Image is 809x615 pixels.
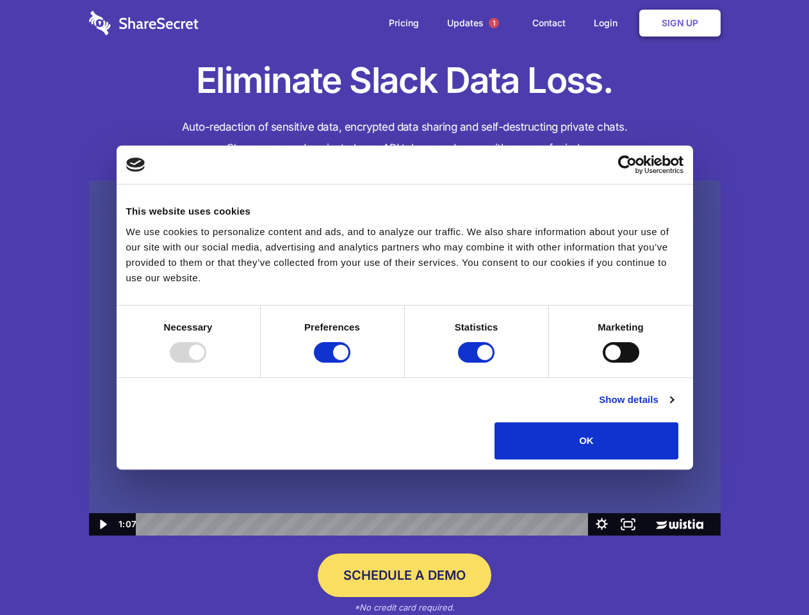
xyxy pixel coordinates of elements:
img: logo-wordmark-white-trans-d4663122ce5f474addd5e946df7df03e33cb6a1c49d2221995e7729f52c070b2.svg [89,11,199,35]
a: Usercentrics Cookiebot - opens in a new window [571,155,683,174]
button: Play Video [89,513,115,536]
img: logo [126,158,145,172]
div: Playbar [146,513,582,536]
strong: Marketing [598,322,644,332]
em: *No credit card required. [354,602,455,612]
div: This website uses cookies [126,204,683,219]
a: Schedule a Demo [318,553,491,597]
button: OK [494,422,678,459]
strong: Preferences [304,322,360,332]
a: Pricing [376,3,432,43]
h1: Eliminate Slack Data Loss. [89,58,721,104]
div: We use cookies to personalize content and ads, and to analyze our traffic. We also share informat... [126,224,683,286]
img: Sharesecret [89,181,721,536]
span: 1 [489,18,499,28]
button: Show settings menu [589,513,615,536]
a: Sign Up [639,10,721,37]
a: Login [581,3,637,43]
a: Wistia Logo -- Learn More [641,513,720,536]
strong: Statistics [455,322,498,332]
strong: Necessary [164,322,213,332]
a: Contact [519,3,578,43]
button: Fullscreen [615,513,641,536]
h4: Auto-redaction of sensitive data, encrypted data sharing and self-destructing private chats. Shar... [89,117,721,159]
a: Show details [599,392,673,407]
